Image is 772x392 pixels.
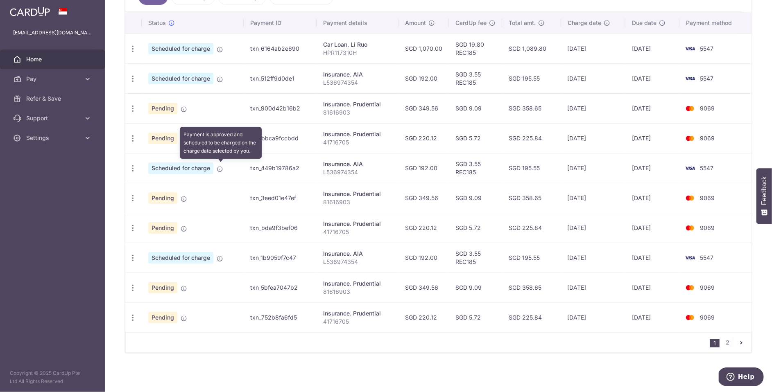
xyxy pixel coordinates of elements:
td: SGD 19.80 REC185 [449,34,502,63]
span: 9069 [700,105,715,112]
img: Bank Card [682,163,698,173]
span: Home [26,55,80,63]
span: Pay [26,75,80,83]
td: SGD 225.84 [502,123,561,153]
td: SGD 192.00 [398,243,449,273]
span: Pending [148,282,177,293]
td: SGD 195.55 [502,63,561,93]
p: [EMAIL_ADDRESS][DOMAIN_NAME] [13,29,92,37]
span: Due date [632,19,657,27]
td: [DATE] [625,183,679,213]
td: SGD 358.65 [502,273,561,302]
td: [DATE] [561,183,625,213]
td: txn_752b8fa6fd5 [244,302,317,332]
td: [DATE] [625,302,679,332]
div: Insurance. AIA [323,250,392,258]
span: CardUp fee [455,19,487,27]
img: Bank Card [682,283,698,293]
span: 5547 [700,254,713,261]
td: txn_bda9f3bef06 [244,213,317,243]
td: SGD 195.55 [502,153,561,183]
td: SGD 225.84 [502,302,561,332]
td: SGD 192.00 [398,63,449,93]
span: Pending [148,133,177,144]
td: [DATE] [561,213,625,243]
div: Car Loan. Li Ruo [323,41,392,49]
td: txn_bbca9fccbdd [244,123,317,153]
td: txn_512ff9d0de1 [244,63,317,93]
th: Payment ID [244,12,317,34]
p: 41716705 [323,138,392,146]
td: SGD 3.55 REC185 [449,63,502,93]
th: Payment method [679,12,752,34]
td: SGD 9.09 [449,273,502,302]
td: SGD 220.12 [398,213,449,243]
td: [DATE] [561,243,625,273]
td: SGD 5.72 [449,123,502,153]
td: txn_1b9059f7c47 [244,243,317,273]
td: [DATE] [625,34,679,63]
p: 81616903 [323,108,392,117]
td: SGD 1,089.80 [502,34,561,63]
span: Support [26,114,80,122]
img: Bank Card [682,133,698,143]
img: Bank Card [682,193,698,203]
td: [DATE] [561,153,625,183]
p: 41716705 [323,318,392,326]
td: SGD 3.55 REC185 [449,243,502,273]
span: Charge date [568,19,601,27]
div: Insurance. Prudential [323,279,392,288]
p: 81616903 [323,198,392,206]
span: Scheduled for charge [148,73,213,84]
td: SGD 358.65 [502,183,561,213]
p: HPR117310H [323,49,392,57]
p: 81616903 [323,288,392,296]
td: [DATE] [625,63,679,93]
span: Scheduled for charge [148,162,213,174]
div: Insurance. AIA [323,160,392,168]
p: L536974354 [323,168,392,176]
td: [DATE] [561,123,625,153]
td: [DATE] [561,273,625,302]
span: 9069 [700,284,715,291]
th: Payment details [317,12,398,34]
iframe: Opens a widget where you can find more information [719,367,764,388]
span: Feedback [761,176,768,205]
li: 1 [710,339,720,347]
span: 9069 [700,194,715,201]
span: Amount [405,19,426,27]
button: Feedback - Show survey [756,168,772,224]
td: SGD 9.09 [449,93,502,123]
td: [DATE] [561,302,625,332]
span: Status [148,19,166,27]
td: SGD 349.56 [398,93,449,123]
td: SGD 192.00 [398,153,449,183]
td: txn_6164ab2e690 [244,34,317,63]
td: [DATE] [561,93,625,123]
td: [DATE] [625,213,679,243]
td: SGD 220.12 [398,302,449,332]
td: [DATE] [561,34,625,63]
td: [DATE] [625,93,679,123]
span: 9069 [700,135,715,142]
div: Insurance. AIA [323,70,392,79]
td: [DATE] [625,153,679,183]
span: Scheduled for charge [148,43,213,54]
span: Refer & Save [26,95,80,103]
td: SGD 349.56 [398,273,449,302]
td: SGD 9.09 [449,183,502,213]
span: 5547 [700,75,713,82]
td: [DATE] [625,243,679,273]
td: SGD 220.12 [398,123,449,153]
div: Payment is approved and scheduled to be charged on the charge date selected by you. [180,127,262,159]
span: 5547 [700,45,713,52]
span: Pending [148,103,177,114]
span: Scheduled for charge [148,252,213,264]
div: Insurance. Prudential [323,190,392,198]
img: Bank Card [682,313,698,322]
img: Bank Card [682,104,698,113]
p: L536974354 [323,79,392,87]
img: Bank Card [682,223,698,233]
td: SGD 3.55 REC185 [449,153,502,183]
